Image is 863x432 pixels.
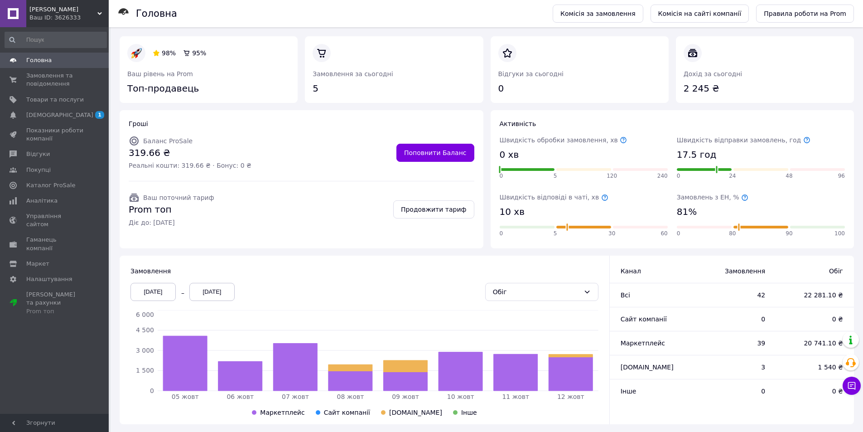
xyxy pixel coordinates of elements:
[136,8,177,19] h1: Головна
[621,316,667,323] span: Сайт компанії
[554,230,557,238] span: 5
[172,393,199,400] tspan: 05 жовт
[702,291,765,300] span: 42
[337,393,364,400] tspan: 08 жовт
[500,148,519,161] span: 0 хв
[129,218,214,227] span: Діє до: [DATE]
[26,307,84,316] div: Prom топ
[396,144,474,162] a: Поповнити Баланс
[26,291,84,316] span: [PERSON_NAME] та рахунки
[621,291,630,299] span: Всi
[162,49,176,57] span: 98%
[5,32,107,48] input: Пошук
[756,5,854,23] a: Правила роботи на Prom
[786,172,792,180] span: 48
[783,387,843,396] span: 0 ₴
[621,340,665,347] span: Маркетплейс
[554,172,557,180] span: 5
[493,287,580,297] div: Обіг
[677,205,697,218] span: 81%
[26,275,72,283] span: Налаштування
[129,120,148,127] span: Гроші
[729,172,736,180] span: 24
[729,230,736,238] span: 80
[843,377,861,395] button: Чат з покупцем
[502,393,529,400] tspan: 11 жовт
[621,364,674,371] span: [DOMAIN_NAME]
[500,230,503,238] span: 0
[130,283,176,301] div: [DATE]
[500,120,536,127] span: Активність
[136,347,154,354] tspan: 3 000
[136,367,154,374] tspan: 1 500
[783,267,843,276] span: Обіг
[702,339,765,348] span: 39
[29,5,97,14] span: Марлен
[150,387,154,394] tspan: 0
[26,260,49,268] span: Маркет
[621,388,636,395] span: Інше
[500,136,627,144] span: Швидкість обробки замовлення, хв
[260,409,304,416] span: Маркетплейс
[702,267,765,276] span: Замовлення
[783,363,843,372] span: 1 540 ₴
[26,72,84,88] span: Замовлення та повідомлення
[500,194,608,201] span: Швидкість відповіді в чаті, хв
[677,172,680,180] span: 0
[129,161,251,170] span: Реальні кошти: 319.66 ₴ · Бонус: 0 ₴
[607,172,617,180] span: 120
[143,137,193,145] span: Баланс ProSale
[651,5,749,23] a: Комісія на сайті компанії
[189,283,235,301] div: [DATE]
[783,315,843,324] span: 0 ₴
[26,96,84,104] span: Товари та послуги
[129,203,214,216] span: Prom топ
[461,409,477,416] span: Інше
[26,212,84,228] span: Управління сайтом
[392,393,419,400] tspan: 09 жовт
[834,230,845,238] span: 100
[500,205,525,218] span: 10 хв
[838,172,845,180] span: 96
[130,267,171,275] span: Замовлення
[129,146,251,160] span: 319.66 ₴
[677,148,716,161] span: 17.5 год
[677,230,680,238] span: 0
[677,136,810,144] span: Швидкість відправки замовлень, год
[661,230,667,238] span: 60
[136,326,154,334] tspan: 4 500
[447,393,474,400] tspan: 10 жовт
[282,393,309,400] tspan: 07 жовт
[621,267,641,275] span: Канал
[143,194,214,201] span: Ваш поточний тариф
[29,14,109,22] div: Ваш ID: 3626333
[227,393,254,400] tspan: 06 жовт
[553,5,643,23] a: Комісія за замовлення
[677,194,748,201] span: Замовлень з ЕН, %
[702,315,765,324] span: 0
[783,339,843,348] span: 20 741.10 ₴
[26,166,51,174] span: Покупці
[608,230,615,238] span: 30
[389,409,442,416] span: [DOMAIN_NAME]
[702,387,765,396] span: 0
[26,56,52,64] span: Головна
[95,111,104,119] span: 1
[26,236,84,252] span: Гаманець компанії
[26,197,58,205] span: Аналітика
[786,230,792,238] span: 90
[702,363,765,372] span: 3
[557,393,584,400] tspan: 12 жовт
[136,311,154,318] tspan: 6 000
[26,181,75,189] span: Каталог ProSale
[657,172,668,180] span: 240
[324,409,370,416] span: Сайт компанії
[192,49,206,57] span: 95%
[783,291,843,300] span: 22 281.10 ₴
[26,111,93,119] span: [DEMOGRAPHIC_DATA]
[393,200,474,218] a: Продовжити тариф
[500,172,503,180] span: 0
[26,126,84,143] span: Показники роботи компанії
[26,150,50,158] span: Відгуки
